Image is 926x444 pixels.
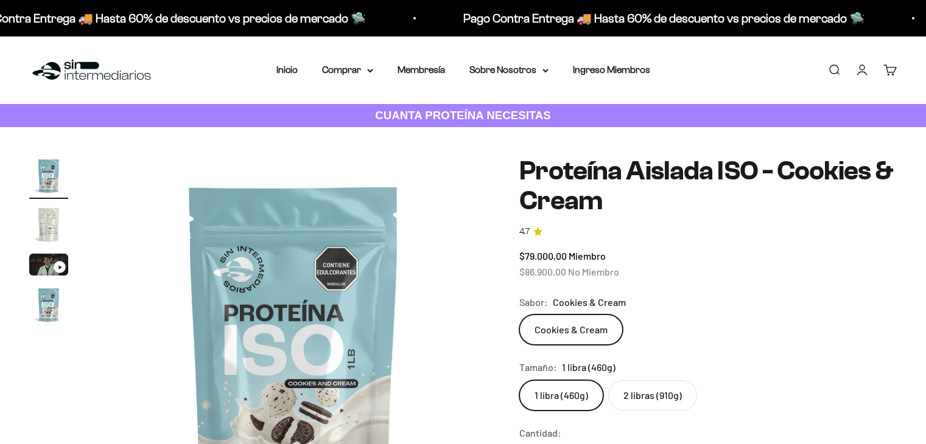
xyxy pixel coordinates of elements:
[29,205,68,248] button: Ir al artículo 2
[562,359,616,375] span: 1 libra (460g)
[322,62,373,78] summary: Comprar
[29,254,68,279] button: Ir al artículo 3
[519,359,557,375] legend: Tamaño:
[276,64,298,75] a: Inicio
[29,156,68,199] button: Ir al artículo 1
[469,62,549,78] summary: Sobre Nosotros
[568,266,619,277] span: No Miembro
[461,9,862,28] p: Pago Contra Entrega 🚚 Hasta 60% de descuento vs precios de mercado 🛸
[375,109,551,122] strong: CUANTA PROTEÍNA NECESITAS
[553,294,626,310] span: Cookies & Cream
[29,285,68,324] img: Proteína Aislada ISO - Cookies & Cream
[519,225,530,238] span: 4.7
[29,156,68,195] img: Proteína Aislada ISO - Cookies & Cream
[29,285,68,328] button: Ir al artículo 4
[519,294,548,310] legend: Sabor:
[573,64,650,75] a: Ingreso Miembros
[519,266,566,277] span: $86.900,00
[519,250,567,262] span: $79.000,00
[29,205,68,244] img: Proteína Aislada ISO - Cookies & Cream
[398,64,445,75] a: Membresía
[519,225,897,238] a: 4.74.7 de 5.0 estrellas
[519,425,561,441] label: Cantidad:
[569,250,606,262] span: Miembro
[519,156,897,215] h1: Proteína Aislada ISO - Cookies & Cream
